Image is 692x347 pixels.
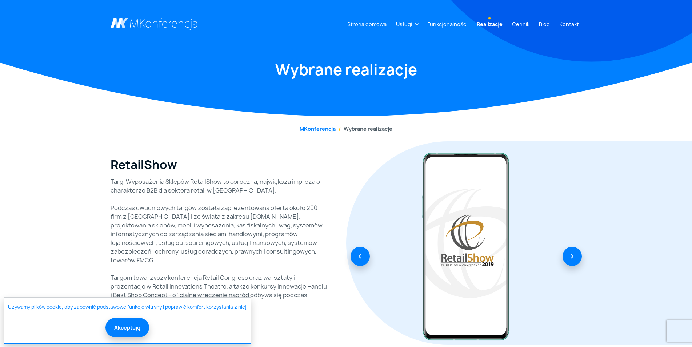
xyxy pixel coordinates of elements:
nav: breadcrumb [111,125,582,133]
a: Usługi [393,17,415,31]
a: Realizacje [474,17,505,31]
a: MKonferencja [300,125,336,132]
a: Funkcjonalności [424,17,470,31]
h1: Wybrane realizacje [111,60,582,80]
a: Blog [536,17,553,31]
a: Używamy plików cookie, aby zapewnić podstawowe funkcje witryny i poprawić komfort korzystania z niej [8,304,246,311]
h2: RetailShow [111,158,177,172]
a: Cennik [509,17,532,31]
button: Akceptuję [105,318,149,337]
img: RetailShow [417,149,514,345]
a: Kontakt [556,17,582,31]
p: Targi Wyposażenia Sklepów RetailShow to coroczna, największa impreza o charakterze B2B dla sektor... [111,177,329,308]
a: Strona domowa [344,17,389,31]
li: Wybrane realizacje [336,125,392,133]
